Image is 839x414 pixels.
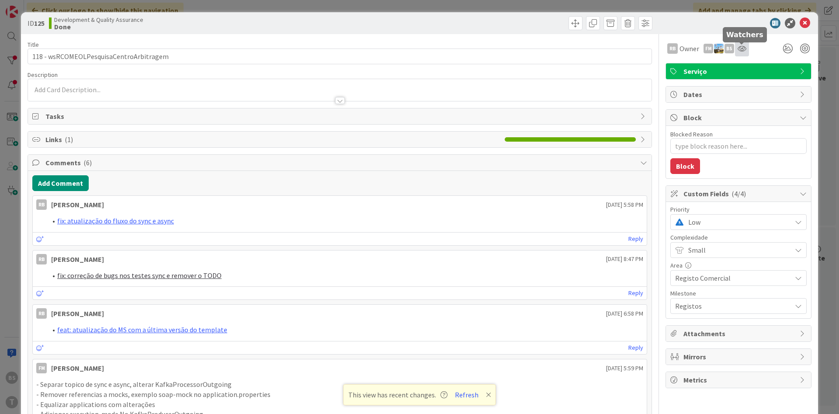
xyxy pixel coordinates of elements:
[45,134,500,145] span: Links
[725,44,734,53] div: BS
[36,254,47,264] div: RB
[83,158,92,167] span: ( 6 )
[670,290,807,296] div: Milestone
[51,199,104,210] div: [PERSON_NAME]
[683,66,795,77] span: Serviço
[45,157,636,168] span: Comments
[704,44,713,53] div: FM
[28,49,652,64] input: type card name here...
[606,309,643,318] span: [DATE] 6:58 PM
[57,271,222,280] a: fix: correção de bugs nos testes sync e remover o TODO
[28,41,39,49] label: Title
[28,18,45,28] span: ID
[680,43,699,54] span: Owner
[675,300,787,312] span: Registos
[628,288,643,299] a: Reply
[51,254,104,264] div: [PERSON_NAME]
[670,158,700,174] button: Block
[628,342,643,353] a: Reply
[36,390,643,400] p: - Remover referencias a mocks, exemplo soap-mock no application.properties
[670,234,807,240] div: Complexidade
[683,351,795,362] span: Mirrors
[36,308,47,319] div: RB
[34,19,45,28] b: 125
[714,44,724,53] img: DG
[65,135,73,144] span: ( 1 )
[57,325,227,334] a: feat: atualização do MS com a última versão do template
[670,130,713,138] label: Blocked Reason
[452,389,482,400] button: Refresh
[54,23,143,30] b: Done
[57,216,174,225] a: fix: atualização do fluxo do sync e async
[606,364,643,373] span: [DATE] 5:59 PM
[606,200,643,209] span: [DATE] 5:58 PM
[683,328,795,339] span: Attachments
[36,400,643,410] p: - Equalizar applications com alterações
[683,89,795,100] span: Dates
[670,206,807,212] div: Priority
[36,379,643,390] p: - Separar topico de sync e async, alterar KafkaProcessorOutgoing
[683,375,795,385] span: Metrics
[36,199,47,210] div: RB
[36,363,47,373] div: FM
[28,71,58,79] span: Description
[670,262,807,268] div: Area
[675,272,787,284] span: Registo Comercial
[348,390,447,400] span: This view has recent changes.
[628,233,643,244] a: Reply
[732,189,746,198] span: ( 4/4 )
[51,308,104,319] div: [PERSON_NAME]
[688,244,787,256] span: Small
[726,31,763,39] h5: Watchers
[683,112,795,123] span: Block
[54,16,143,23] span: Development & Quality Assurance
[51,363,104,373] div: [PERSON_NAME]
[606,254,643,264] span: [DATE] 8:47 PM
[667,43,678,54] div: RB
[32,175,89,191] button: Add Comment
[688,216,787,228] span: Low
[45,111,636,122] span: Tasks
[683,188,795,199] span: Custom Fields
